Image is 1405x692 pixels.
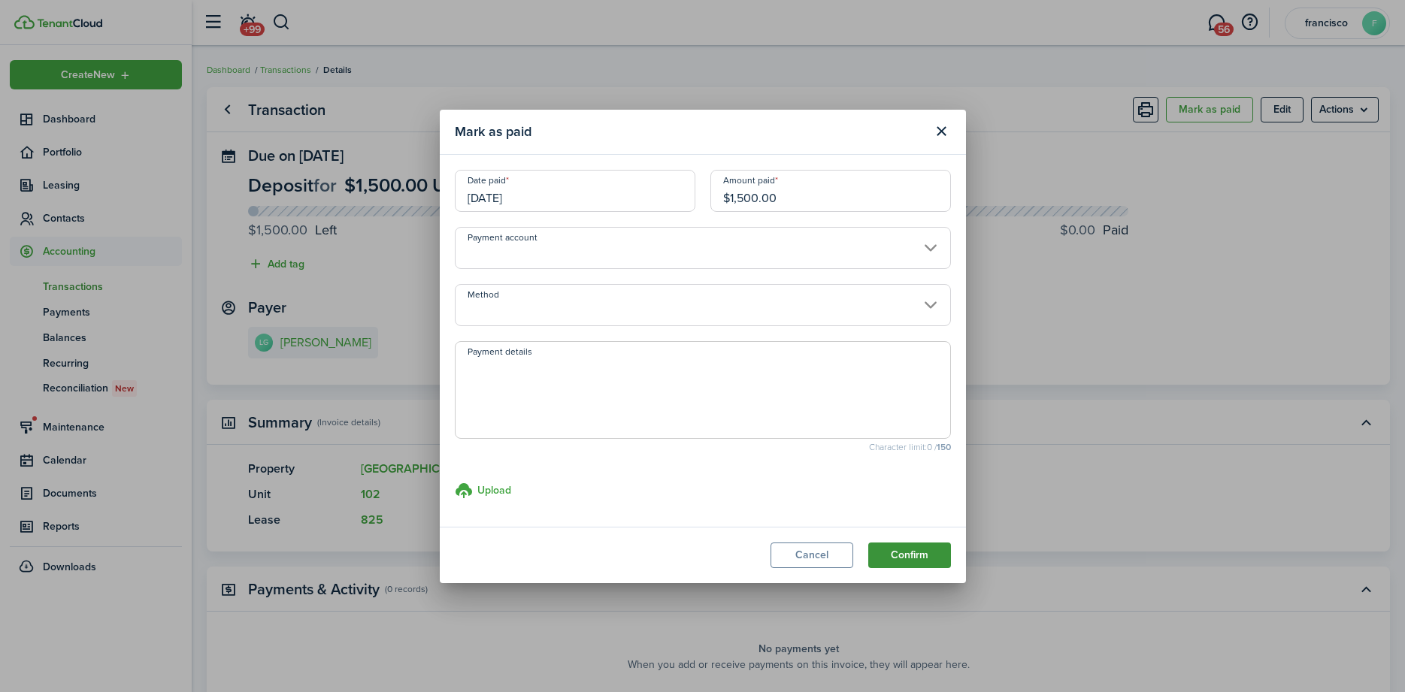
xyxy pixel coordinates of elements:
[868,542,951,568] button: Confirm
[455,117,925,147] modal-title: Mark as paid
[937,440,951,454] b: 150
[710,170,951,212] input: 0.00
[929,119,955,144] button: Close modal
[455,170,695,212] input: mm/dd/yyyy
[771,542,853,568] button: Cancel
[455,443,951,452] small: Character limit: 0 /
[477,482,511,498] h3: Upload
